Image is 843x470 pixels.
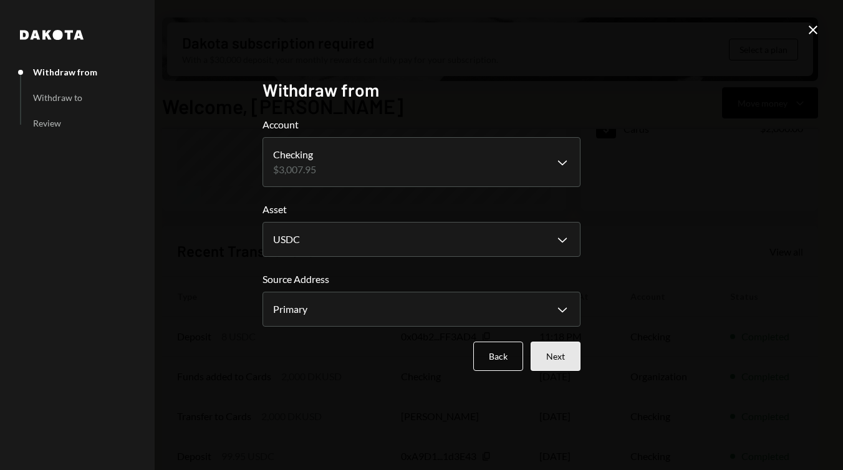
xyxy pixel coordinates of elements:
button: Next [531,342,580,371]
button: Source Address [263,292,580,327]
h2: Withdraw from [263,78,580,102]
button: Account [263,137,580,187]
div: Review [33,118,61,128]
label: Account [263,117,580,132]
div: Withdraw from [33,67,97,77]
button: Back [473,342,523,371]
div: Withdraw to [33,92,82,103]
label: Asset [263,202,580,217]
label: Source Address [263,272,580,287]
button: Asset [263,222,580,257]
